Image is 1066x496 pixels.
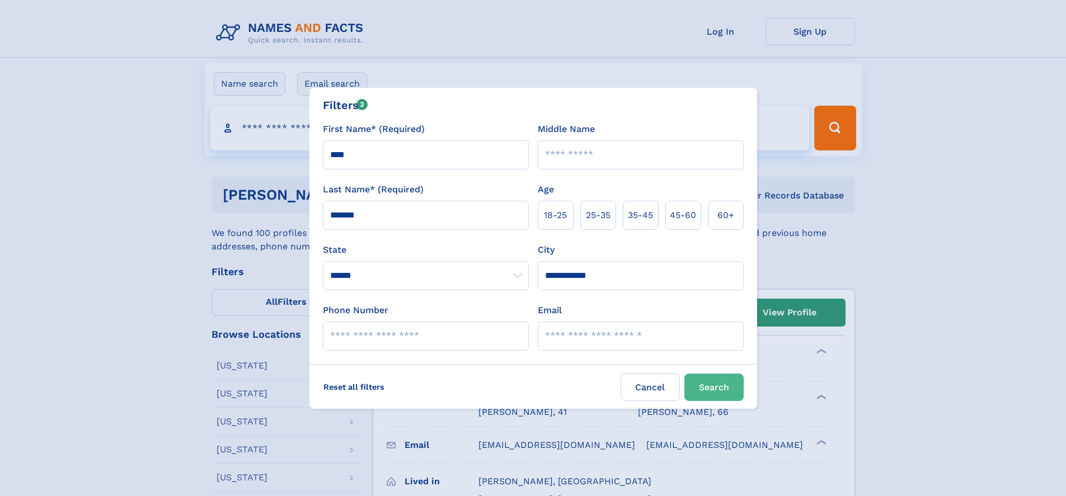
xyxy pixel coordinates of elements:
[717,209,734,222] span: 60+
[621,374,680,401] label: Cancel
[684,374,744,401] button: Search
[538,304,562,317] label: Email
[316,374,392,400] label: Reset all filters
[586,209,611,222] span: 25‑35
[538,243,555,257] label: City
[544,209,567,222] span: 18‑25
[538,122,595,136] label: Middle Name
[538,183,554,196] label: Age
[323,304,388,317] label: Phone Number
[323,183,424,196] label: Last Name* (Required)
[323,122,425,136] label: First Name* (Required)
[323,97,368,114] div: Filters
[323,243,529,257] label: State
[670,209,696,222] span: 45‑60
[628,209,653,222] span: 35‑45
